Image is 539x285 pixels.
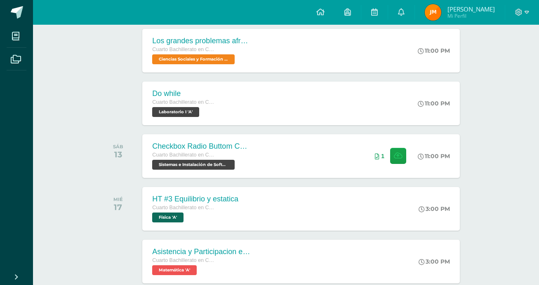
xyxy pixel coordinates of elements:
span: [PERSON_NAME] [447,5,495,13]
span: Cuarto Bachillerato en CCLL con Orientación en Computación [152,152,214,158]
div: Do while [152,89,214,98]
span: Cuarto Bachillerato en CCLL con Orientación en Computación [152,257,214,263]
span: Laboratorio I 'A' [152,107,199,117]
div: Checkbox Radio Buttom Cajas de Selección [152,142,251,151]
div: 11:00 PM [418,100,450,107]
div: HT #3 Equilibrio y estatica [152,195,238,203]
div: 13 [113,150,123,159]
div: 3:00 PM [419,258,450,265]
span: Física 'A' [152,213,184,222]
span: Matemática 'A' [152,265,197,275]
span: Sistemas e Instalación de Software 'A' [152,160,235,170]
img: 77d88a8be13118432954a9169f8bf202.png [425,4,441,21]
div: 11:00 PM [418,47,450,54]
div: Archivos entregados [375,153,384,159]
span: Cuarto Bachillerato en CCLL con Orientación en Computación [152,205,214,210]
div: MIÉ [113,196,123,202]
div: Los grandes problemas afrontados [152,37,251,45]
div: SÁB [113,144,123,150]
div: 3:00 PM [419,205,450,213]
div: Asistencia y Participacion en clase [152,248,251,256]
div: 11:00 PM [418,152,450,160]
span: 1 [381,153,384,159]
span: Cuarto Bachillerato en CCLL con Orientación en Computación [152,47,214,52]
span: Mi Perfil [447,12,495,19]
div: 17 [113,202,123,212]
span: Ciencias Sociales y Formación Ciudadana 'A' [152,54,235,64]
span: Cuarto Bachillerato en CCLL con Orientación en Computación [152,99,214,105]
